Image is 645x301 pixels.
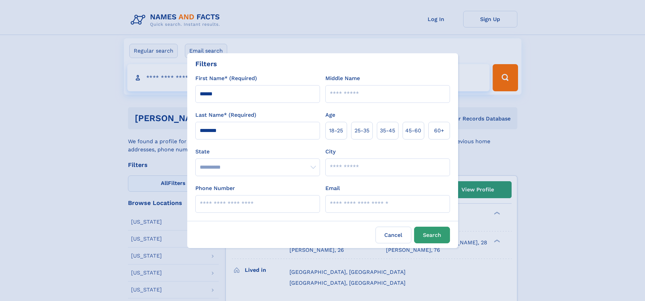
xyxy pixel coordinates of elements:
button: Search [414,227,450,243]
label: City [325,148,336,156]
label: First Name* (Required) [195,74,257,82]
label: State [195,148,320,156]
label: Email [325,184,340,192]
label: Phone Number [195,184,235,192]
label: Last Name* (Required) [195,111,256,119]
label: Middle Name [325,74,360,82]
div: Filters [195,59,217,69]
label: Cancel [375,227,411,243]
span: 25‑35 [354,127,369,135]
span: 60+ [434,127,444,135]
span: 35‑45 [380,127,395,135]
span: 45‑60 [405,127,421,135]
span: 18‑25 [329,127,343,135]
label: Age [325,111,335,119]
